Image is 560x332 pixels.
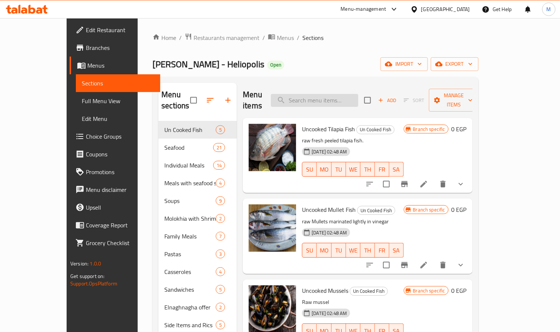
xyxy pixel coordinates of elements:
button: MO [317,243,332,258]
span: FR [378,245,386,256]
button: FR [375,243,389,258]
div: items [213,161,225,170]
span: Menu disclaimer [86,185,154,194]
span: Family Meals [164,232,216,241]
button: Branch-specific-item [396,256,413,274]
span: Upsell [86,203,154,212]
span: Sandwiches [164,285,216,294]
span: 21 [214,144,225,151]
li: / [262,33,265,42]
span: 14 [214,162,225,169]
button: show more [452,256,470,274]
span: Branch specific [410,287,448,294]
span: 2 [216,215,225,222]
span: Get support on: [70,271,104,281]
button: FR [375,162,389,177]
div: [GEOGRAPHIC_DATA] [421,5,470,13]
input: search [271,94,358,107]
nav: breadcrumb [152,33,479,43]
p: raw Mullets marinated lightly in vinegar [302,217,403,226]
a: Promotions [70,163,160,181]
span: Sections [302,33,323,42]
span: 7 [216,233,225,240]
button: delete [434,256,452,274]
span: 5 [216,286,225,293]
button: delete [434,175,452,193]
span: TH [363,245,372,256]
a: Choice Groups [70,128,160,145]
button: Branch-specific-item [396,175,413,193]
span: SA [392,164,401,175]
span: TH [363,164,372,175]
span: Meals with seafood soup [164,179,216,187]
span: Select to update [379,176,394,192]
button: WE [346,162,361,177]
span: Choice Groups [86,132,154,141]
div: Individual Meals14 [158,156,237,174]
a: Edit menu item [419,261,428,270]
div: Elnaghnagha offer [164,303,216,312]
h6: 0 EGP [452,285,467,296]
span: Individual Meals [164,161,213,170]
div: items [216,285,225,294]
span: [DATE] 02:48 AM [309,229,350,236]
div: Meals with seafood soup4 [158,174,237,192]
span: Edit Menu [82,114,154,123]
span: Manage items [435,91,473,109]
div: items [216,214,225,223]
span: Edit Restaurant [86,26,154,34]
span: Grocery Checklist [86,238,154,247]
div: Un Cooked Fish [164,125,216,134]
span: import [386,60,422,69]
div: items [216,196,225,205]
div: items [216,232,225,241]
span: Branches [86,43,154,52]
li: / [179,33,182,42]
div: Seafood21 [158,139,237,156]
span: SU [305,164,314,175]
span: Menus [277,33,294,42]
a: Home [152,33,176,42]
button: WE [346,243,361,258]
span: MO [320,164,329,175]
h2: Menu items [243,89,262,111]
span: Menus [87,61,154,70]
button: SA [389,162,404,177]
span: TU [335,245,343,256]
a: Restaurants management [185,33,259,43]
span: Soups [164,196,216,205]
span: WE [349,164,358,175]
span: 5 [216,126,225,133]
div: items [216,321,225,329]
span: [PERSON_NAME] - Heliopolis [152,56,264,72]
span: Coverage Report [86,221,154,230]
span: SU [305,245,314,256]
span: Casseroles [164,267,216,276]
span: Select to update [379,257,394,273]
a: Coverage Report [70,216,160,234]
div: items [213,143,225,152]
span: 5 [216,322,225,329]
a: Menu disclaimer [70,181,160,199]
span: Add [377,96,397,105]
button: import [380,57,428,71]
a: Menus [268,33,294,43]
a: Grocery Checklist [70,234,160,252]
span: Uncooked Mussels [302,285,348,296]
div: Soups9 [158,192,237,210]
span: FR [378,164,386,175]
p: Raw mussel [302,298,403,307]
span: Select all sections [186,92,201,108]
span: 1.0.0 [90,259,101,268]
div: Molokhia with Shrimp2 [158,210,237,227]
span: 9 [216,197,225,204]
span: Uncooked Mullet Fish [302,204,356,215]
a: Upsell [70,199,160,216]
button: TH [361,162,375,177]
div: Open [267,61,284,70]
button: Manage items [429,89,479,112]
span: Molokhia with Shrimp [164,214,216,223]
